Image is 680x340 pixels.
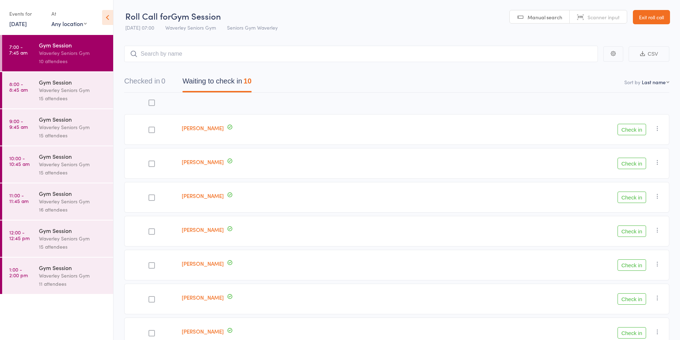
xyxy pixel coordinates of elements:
[2,146,113,183] a: 10:00 -10:45 amGym SessionWaverley Seniors Gym15 attendees
[39,234,107,243] div: Waverley Seniors Gym
[182,73,251,92] button: Waiting to check in10
[633,10,670,24] a: Exit roll call
[39,94,107,102] div: 15 attendees
[39,205,107,214] div: 16 attendees
[182,226,224,233] a: [PERSON_NAME]
[39,243,107,251] div: 15 attendees
[125,24,154,31] span: [DATE] 07:00
[243,77,251,85] div: 10
[624,78,640,86] label: Sort by
[618,124,646,135] button: Check in
[2,258,113,294] a: 1:00 -2:00 pmGym SessionWaverley Seniors Gym11 attendees
[39,123,107,131] div: Waverley Seniors Gym
[51,8,87,20] div: At
[629,46,669,62] button: CSV
[618,327,646,339] button: Check in
[2,109,113,146] a: 9:00 -9:45 amGym SessionWaverley Seniors Gym15 attendees
[161,77,165,85] div: 0
[39,280,107,288] div: 11 attendees
[2,183,113,220] a: 11:00 -11:45 amGym SessionWaverley Seniors Gym16 attendees
[9,8,44,20] div: Events for
[2,72,113,108] a: 8:00 -8:45 amGym SessionWaverley Seniors Gym15 attendees
[182,124,224,132] a: [PERSON_NAME]
[39,264,107,272] div: Gym Session
[39,49,107,57] div: Waverley Seniors Gym
[39,189,107,197] div: Gym Session
[618,158,646,169] button: Check in
[9,267,28,278] time: 1:00 - 2:00 pm
[618,192,646,203] button: Check in
[39,197,107,205] div: Waverley Seniors Gym
[642,78,666,86] div: Last name
[124,46,598,62] input: Search by name
[39,131,107,139] div: 15 attendees
[9,81,28,92] time: 8:00 - 8:45 am
[588,14,620,21] span: Scanner input
[9,44,27,55] time: 7:00 - 7:45 am
[39,152,107,160] div: Gym Session
[39,57,107,65] div: 10 attendees
[9,20,27,27] a: [DATE]
[9,118,28,130] time: 9:00 - 9:45 am
[39,168,107,177] div: 15 attendees
[39,41,107,49] div: Gym Session
[39,86,107,94] div: Waverley Seniors Gym
[182,260,224,267] a: [PERSON_NAME]
[39,160,107,168] div: Waverley Seniors Gym
[227,24,278,31] span: Seniors Gym Waverley
[39,115,107,123] div: Gym Session
[2,35,113,71] a: 7:00 -7:45 amGym SessionWaverley Seniors Gym10 attendees
[182,328,224,335] a: [PERSON_NAME]
[182,158,224,166] a: [PERSON_NAME]
[39,78,107,86] div: Gym Session
[618,225,646,237] button: Check in
[182,294,224,301] a: [PERSON_NAME]
[124,73,165,92] button: Checked in0
[9,229,30,241] time: 12:00 - 12:45 pm
[39,227,107,234] div: Gym Session
[171,10,221,22] span: Gym Session
[125,10,171,22] span: Roll Call for
[39,272,107,280] div: Waverley Seniors Gym
[51,20,87,27] div: Any location
[618,259,646,271] button: Check in
[165,24,216,31] span: Waverley Seniors Gym
[182,192,224,199] a: [PERSON_NAME]
[2,220,113,257] a: 12:00 -12:45 pmGym SessionWaverley Seniors Gym15 attendees
[9,192,29,204] time: 11:00 - 11:45 am
[9,155,30,167] time: 10:00 - 10:45 am
[618,293,646,305] button: Check in
[528,14,562,21] span: Manual search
